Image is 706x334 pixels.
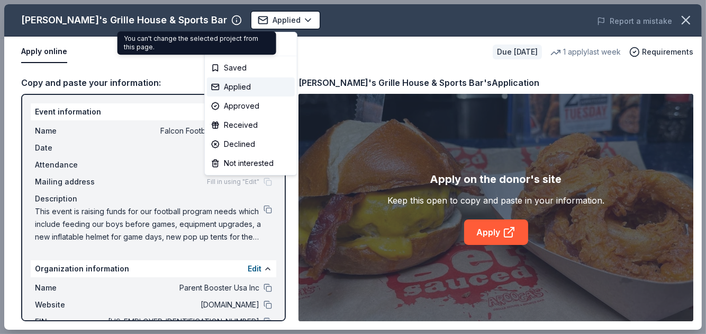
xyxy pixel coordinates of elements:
[155,13,239,25] span: Falcon Football Casino Night
[207,135,295,154] div: Declined
[207,96,295,116] div: Approved
[207,77,295,96] div: Applied
[207,116,295,135] div: Received
[207,154,295,173] div: Not interested
[207,34,295,54] div: Update status...
[207,58,295,77] div: Saved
